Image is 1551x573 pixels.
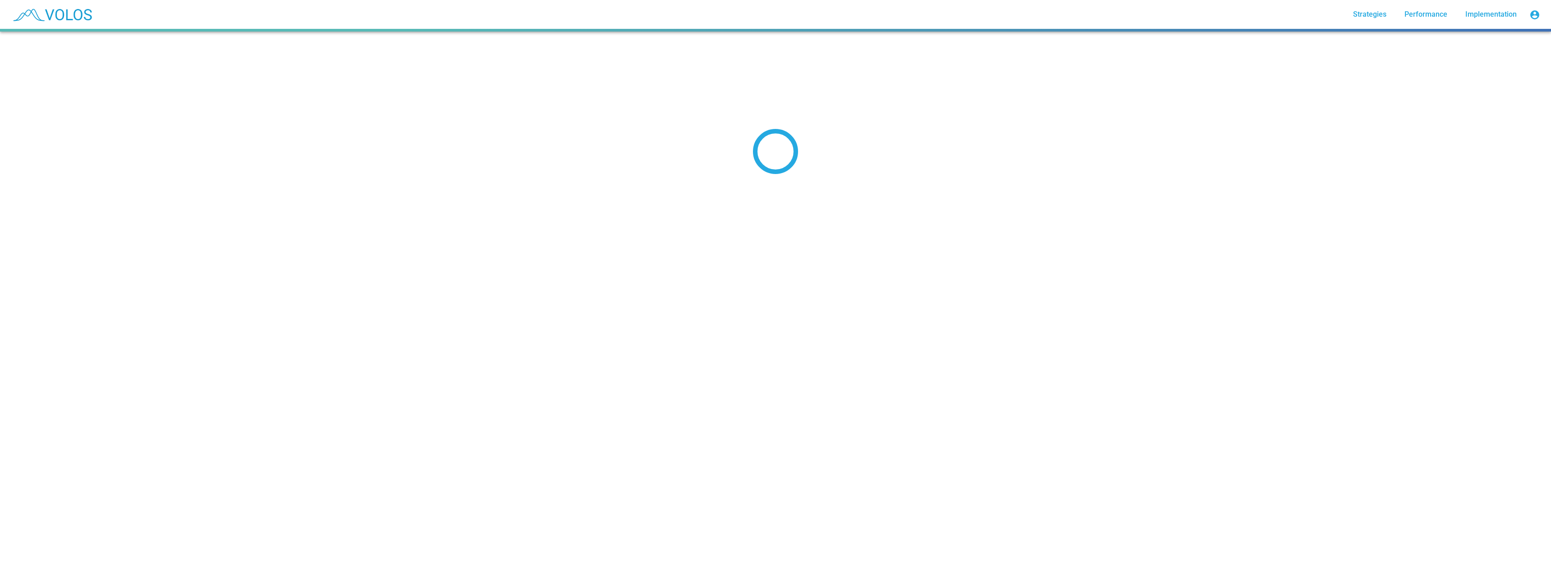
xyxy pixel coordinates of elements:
span: Implementation [1465,10,1517,18]
a: Strategies [1346,6,1394,23]
a: Performance [1397,6,1455,23]
img: blue_transparent.png [7,3,96,26]
mat-icon: account_circle [1529,9,1540,20]
span: Strategies [1353,10,1386,18]
a: Implementation [1458,6,1524,23]
span: Performance [1404,10,1447,18]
